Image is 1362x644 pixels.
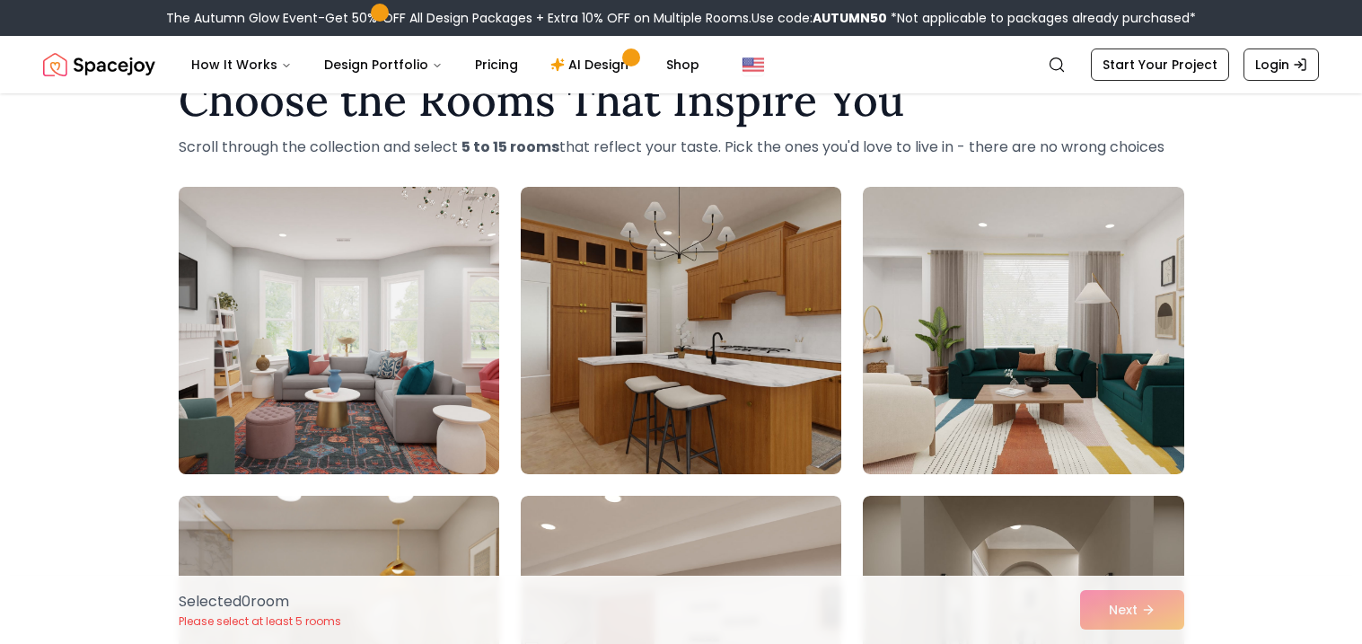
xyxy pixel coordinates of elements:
p: Please select at least 5 rooms [179,614,341,629]
nav: Global [43,36,1319,93]
nav: Main [177,47,714,83]
button: How It Works [177,47,306,83]
p: Scroll through the collection and select that reflect your taste. Pick the ones you'd love to liv... [179,137,1184,158]
img: Room room-2 [521,187,841,474]
a: Shop [652,47,714,83]
img: Room room-1 [171,180,507,481]
img: United States [743,54,764,75]
span: Use code: [751,9,887,27]
a: AI Design [536,47,648,83]
strong: 5 to 15 rooms [461,137,559,157]
div: The Autumn Glow Event-Get 50% OFF All Design Packages + Extra 10% OFF on Multiple Rooms. [166,9,1196,27]
p: Selected 0 room [179,591,341,613]
button: Design Portfolio [310,47,457,83]
a: Spacejoy [43,47,155,83]
b: AUTUMN50 [813,9,887,27]
img: Room room-3 [863,187,1183,474]
a: Start Your Project [1091,49,1229,81]
span: *Not applicable to packages already purchased* [887,9,1196,27]
a: Login [1243,49,1319,81]
h1: Choose the Rooms That Inspire You [179,79,1184,122]
a: Pricing [461,47,532,83]
img: Spacejoy Logo [43,47,155,83]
